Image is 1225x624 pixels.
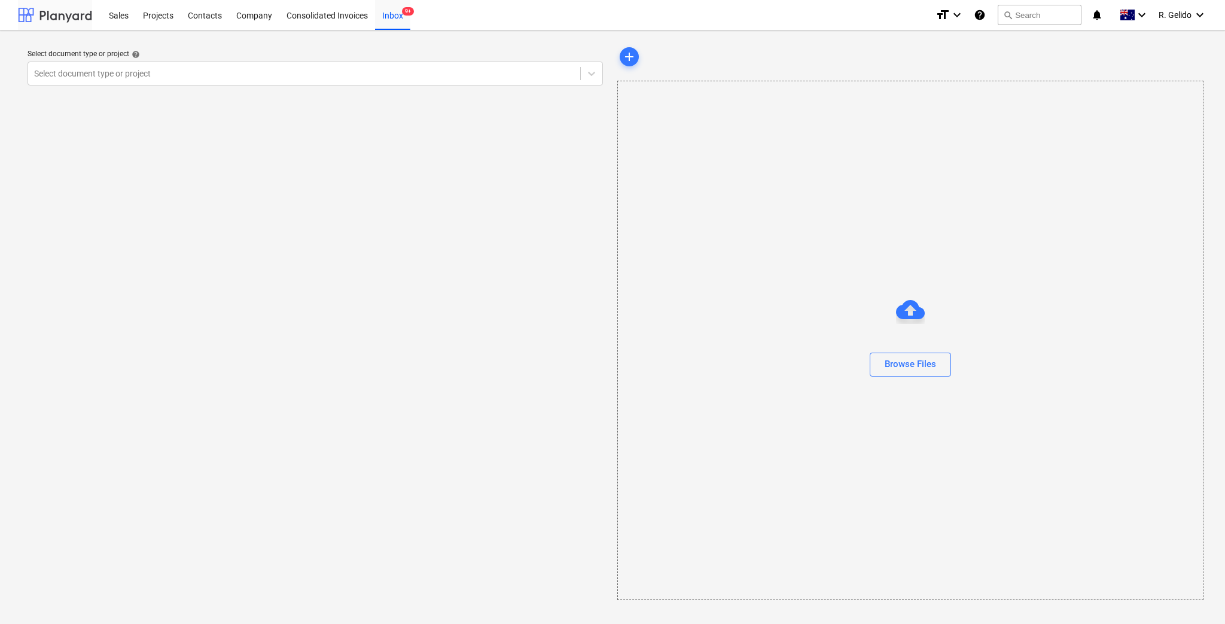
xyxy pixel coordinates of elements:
div: Browse Files [885,356,936,372]
iframe: Chat Widget [1165,567,1225,624]
i: format_size [935,8,950,22]
i: keyboard_arrow_down [1135,8,1149,22]
span: add [622,50,636,64]
button: Browse Files [870,353,951,377]
span: help [129,50,140,59]
div: Browse Files [617,81,1203,600]
span: R. Gelido [1159,10,1192,20]
span: search [1003,10,1013,20]
i: keyboard_arrow_down [1193,8,1207,22]
button: Search [998,5,1081,25]
i: notifications [1091,8,1103,22]
span: 9+ [402,7,414,16]
i: keyboard_arrow_down [950,8,964,22]
i: Knowledge base [974,8,986,22]
div: Select document type or project [28,50,603,59]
